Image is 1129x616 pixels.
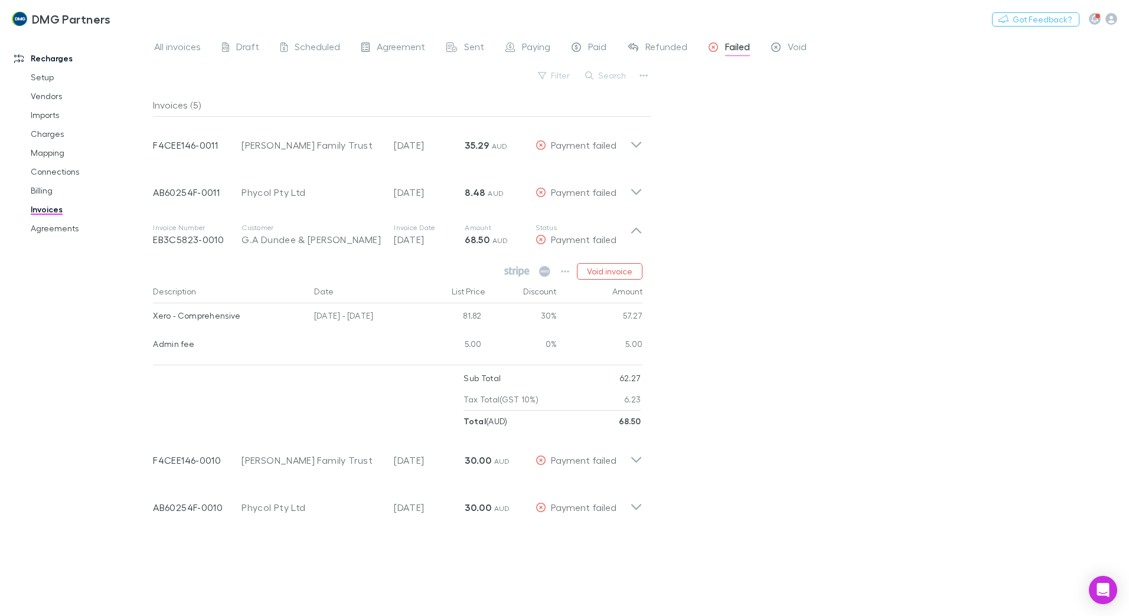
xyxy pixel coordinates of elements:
[242,138,382,152] div: [PERSON_NAME] Family Trust
[1089,576,1117,604] div: Open Intercom Messenger
[492,142,508,150] span: AUD
[19,200,159,219] a: Invoices
[465,502,491,513] strong: 30.00
[464,41,484,56] span: Sent
[394,138,465,152] p: [DATE]
[619,416,641,426] strong: 68.50
[551,454,616,466] span: Payment failed
[143,211,652,258] div: Invoice NumberEB3C5823-0010CustomerG.A Dundee & [PERSON_NAME]Invoice Date[DATE]Amount68.50 AUDSta...
[464,416,486,426] strong: Total
[645,41,687,56] span: Refunded
[394,232,465,247] p: [DATE]
[494,504,510,513] span: AUD
[619,368,641,389] p: 62.27
[487,303,557,332] div: 30%
[236,41,259,56] span: Draft
[465,186,485,198] strong: 8.48
[522,41,550,56] span: Paying
[19,124,159,143] a: Charges
[532,68,577,83] button: Filter
[153,138,242,152] p: F4CEE146-0011
[492,236,508,245] span: AUD
[153,500,242,515] p: AB60254F-0010
[624,389,641,410] p: 6.23
[416,303,487,332] div: 81.82
[242,500,382,515] div: Phycol Pty Ltd
[416,332,487,360] div: 5.00
[143,117,652,164] div: F4CEE146-0011[PERSON_NAME] Family Trust[DATE]35.29 AUDPayment failed
[19,162,159,181] a: Connections
[464,411,507,432] p: ( AUD )
[465,234,490,245] strong: 68.50
[577,263,642,280] button: Void invoice
[394,185,465,199] p: [DATE]
[153,232,242,247] p: EB3C5823-0010
[19,87,159,106] a: Vendors
[487,332,557,360] div: 0%
[488,189,504,198] span: AUD
[309,303,416,332] div: [DATE] - [DATE]
[2,49,159,68] a: Recharges
[465,454,491,466] strong: 30.00
[557,303,643,332] div: 57.27
[143,164,652,211] div: AB60254F-0011Phycol Pty Ltd[DATE]8.48 AUDPayment failed
[394,453,465,467] p: [DATE]
[242,232,382,247] div: G.A Dundee & [PERSON_NAME]
[579,68,633,83] button: Search
[153,453,242,467] p: F4CEE146-0010
[5,5,118,33] a: DMG Partners
[19,68,159,87] a: Setup
[242,223,382,232] p: Customer
[788,41,807,56] span: Void
[242,185,382,199] div: Phycol Pty Ltd
[725,41,750,56] span: Failed
[153,185,242,199] p: AB60254F-0011
[557,332,643,360] div: 5.00
[154,41,201,56] span: All invoices
[464,389,539,410] p: Tax Total (GST 10%)
[143,479,652,526] div: AB60254F-0010Phycol Pty Ltd[DATE]30.00 AUDPayment failed
[242,453,382,467] div: [PERSON_NAME] Family Trust
[394,500,465,515] p: [DATE]
[551,502,616,513] span: Payment failed
[12,12,27,26] img: DMG Partners's Logo
[19,181,159,200] a: Billing
[153,332,305,356] div: Admin fee
[32,12,111,26] h3: DMG Partners
[551,186,616,198] span: Payment failed
[536,223,630,232] p: Status
[551,234,616,245] span: Payment failed
[494,457,510,466] span: AUD
[19,106,159,124] a: Imports
[19,143,159,162] a: Mapping
[143,432,652,479] div: F4CEE146-0010[PERSON_NAME] Family Trust[DATE]30.00 AUDPayment failed
[394,223,465,232] p: Invoice Date
[295,41,340,56] span: Scheduled
[153,303,305,328] div: Xero - Comprehensive
[464,368,501,389] p: Sub Total
[588,41,606,56] span: Paid
[551,139,616,150] span: Payment failed
[377,41,425,56] span: Agreement
[465,223,536,232] p: Amount
[19,219,159,238] a: Agreements
[153,223,242,232] p: Invoice Number
[465,139,489,151] strong: 35.29
[992,12,1079,27] button: Got Feedback?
